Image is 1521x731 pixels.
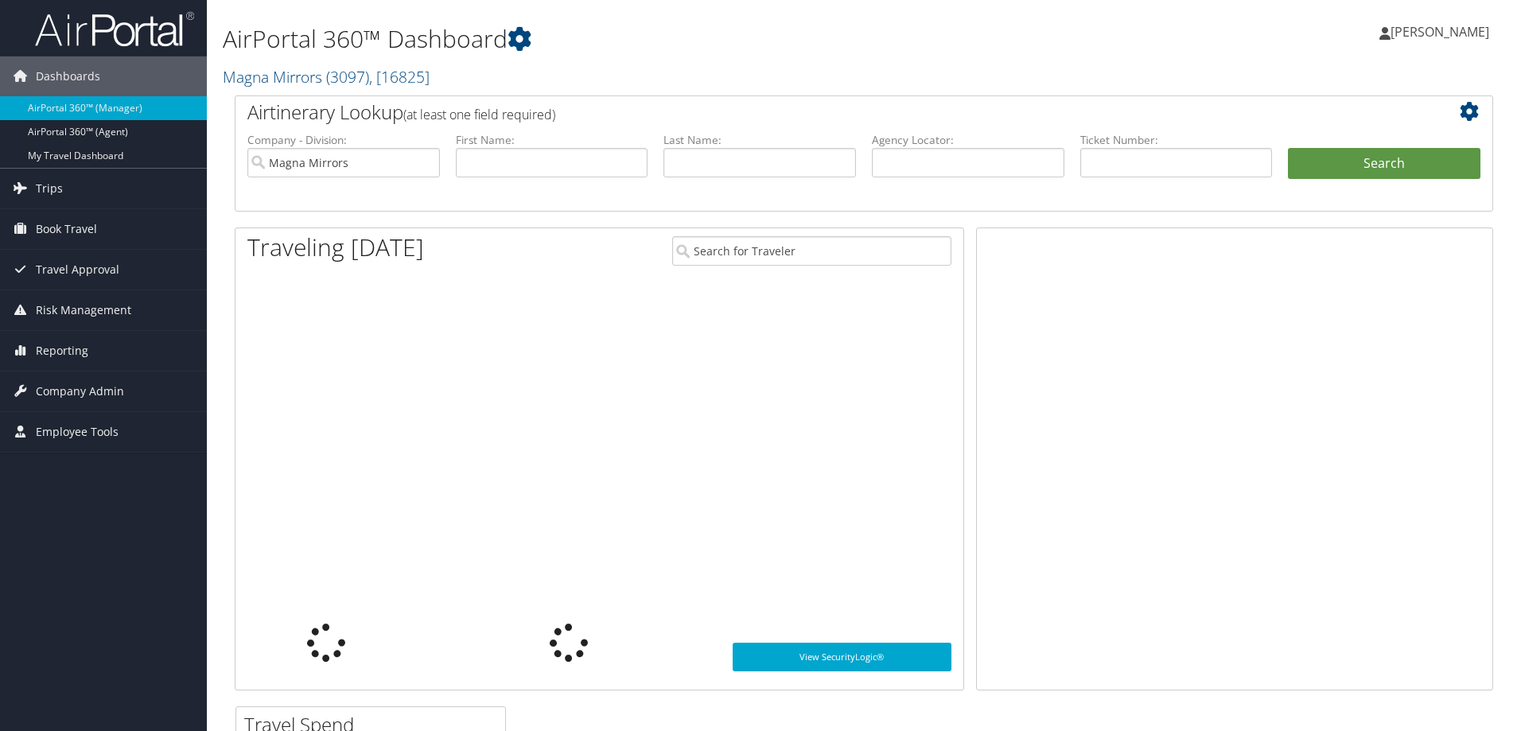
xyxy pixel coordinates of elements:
[326,66,369,87] span: ( 3097 )
[36,290,131,330] span: Risk Management
[36,331,88,371] span: Reporting
[369,66,430,87] span: , [ 16825 ]
[36,169,63,208] span: Trips
[663,132,856,148] label: Last Name:
[223,22,1078,56] h1: AirPortal 360™ Dashboard
[35,10,194,48] img: airportal-logo.png
[223,66,430,87] a: Magna Mirrors
[403,106,555,123] span: (at least one field required)
[247,231,424,264] h1: Traveling [DATE]
[36,56,100,96] span: Dashboards
[733,643,951,671] a: View SecurityLogic®
[36,209,97,249] span: Book Travel
[1379,8,1505,56] a: [PERSON_NAME]
[36,371,124,411] span: Company Admin
[1288,148,1480,180] button: Search
[36,250,119,290] span: Travel Approval
[1080,132,1273,148] label: Ticket Number:
[247,99,1375,126] h2: Airtinerary Lookup
[872,132,1064,148] label: Agency Locator:
[36,412,119,452] span: Employee Tools
[1391,23,1489,41] span: [PERSON_NAME]
[672,236,951,266] input: Search for Traveler
[456,132,648,148] label: First Name:
[247,132,440,148] label: Company - Division:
